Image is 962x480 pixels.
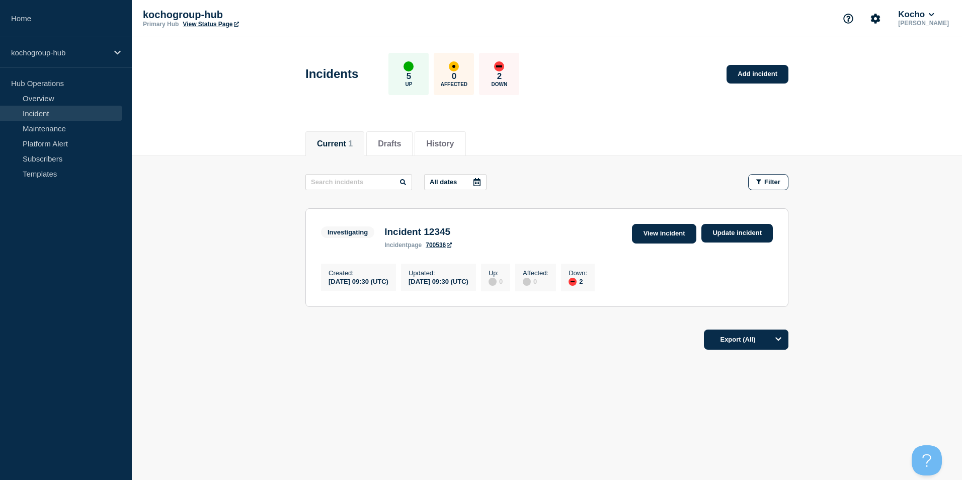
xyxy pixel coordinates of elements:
[378,139,401,148] button: Drafts
[497,71,502,82] p: 2
[143,9,344,21] p: kochogroup-hub
[426,139,454,148] button: History
[632,224,697,244] a: View incident
[492,82,508,87] p: Down
[494,61,504,71] div: down
[404,61,414,71] div: up
[317,139,353,148] button: Current 1
[424,174,487,190] button: All dates
[865,8,886,29] button: Account settings
[321,226,374,238] span: Investigating
[523,277,548,286] div: 0
[489,278,497,286] div: disabled
[452,71,456,82] p: 0
[407,71,411,82] p: 5
[11,48,108,57] p: kochogroup-hub
[441,82,467,87] p: Affected
[449,61,459,71] div: affected
[489,277,503,286] div: 0
[912,445,942,475] iframe: Help Scout Beacon - Open
[384,242,408,249] span: incident
[569,277,587,286] div: 2
[764,178,780,186] span: Filter
[183,21,238,28] a: View Status Page
[329,269,388,277] p: Created :
[896,20,951,27] p: [PERSON_NAME]
[569,278,577,286] div: down
[748,174,788,190] button: Filter
[305,174,412,190] input: Search incidents
[523,269,548,277] p: Affected :
[768,330,788,350] button: Options
[405,82,412,87] p: Up
[727,65,788,84] a: Add incident
[143,21,179,28] p: Primary Hub
[426,242,452,249] a: 700536
[305,67,358,81] h1: Incidents
[701,224,773,243] a: Update incident
[348,139,353,148] span: 1
[896,10,936,20] button: Kocho
[384,226,452,237] h3: Incident 12345
[409,269,468,277] p: Updated :
[489,269,503,277] p: Up :
[409,277,468,285] div: [DATE] 09:30 (UTC)
[523,278,531,286] div: disabled
[569,269,587,277] p: Down :
[384,242,422,249] p: page
[838,8,859,29] button: Support
[329,277,388,285] div: [DATE] 09:30 (UTC)
[430,178,457,186] p: All dates
[704,330,788,350] button: Export (All)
